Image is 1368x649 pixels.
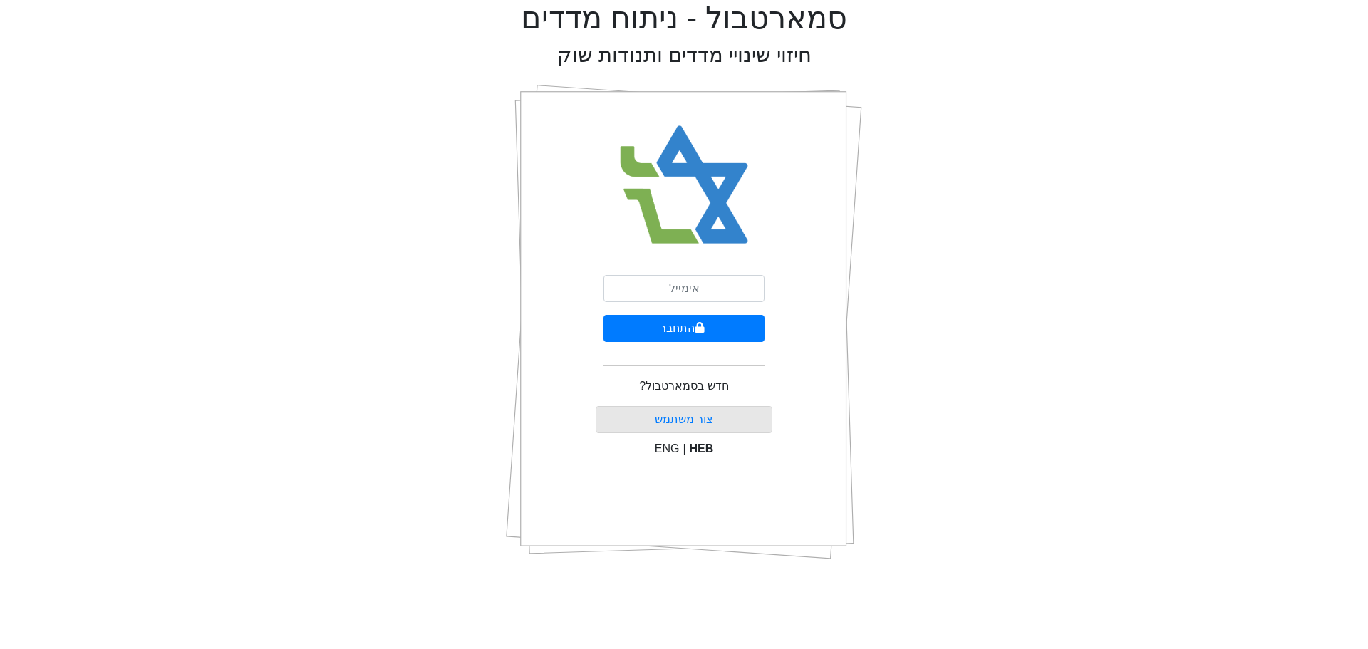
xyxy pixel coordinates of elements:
[607,107,762,264] img: Smart Bull
[603,315,765,342] button: התחבר
[557,43,812,68] h2: חיזוי שינויי מדדים ותנודות שוק
[655,413,713,425] a: צור משתמש
[655,442,680,455] span: ENG
[603,275,765,302] input: אימייל
[596,406,773,433] button: צור משתמש
[690,442,714,455] span: HEB
[639,378,728,395] p: חדש בסמארטבול?
[683,442,685,455] span: |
